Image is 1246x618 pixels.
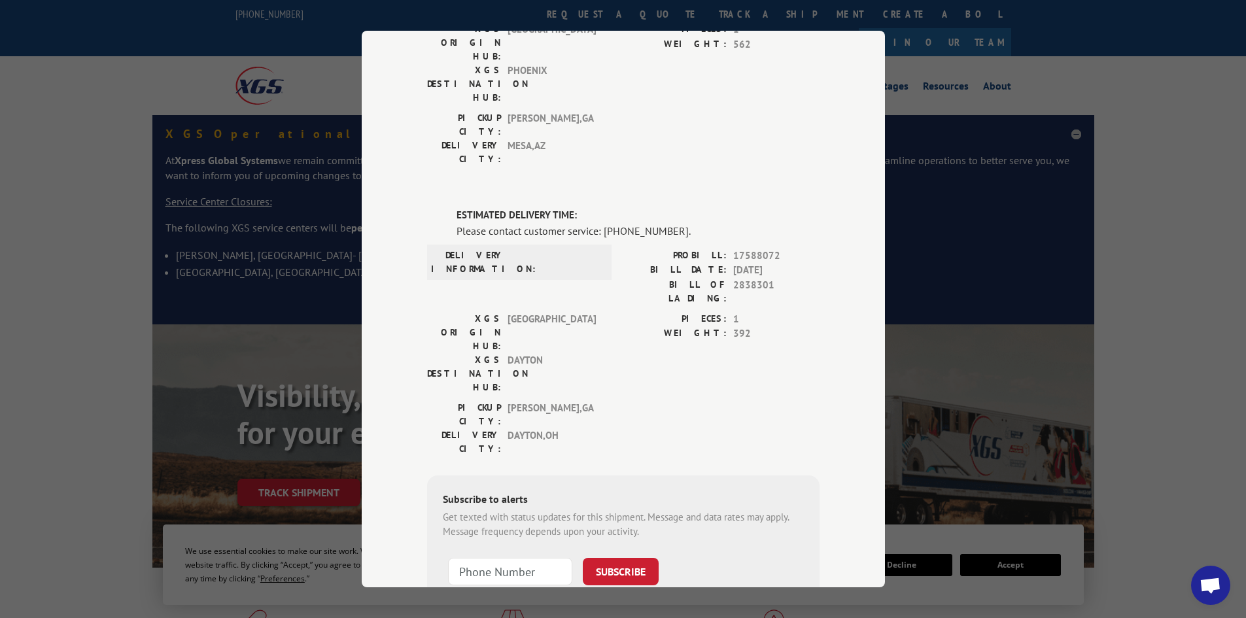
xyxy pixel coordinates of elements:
[508,401,596,428] span: [PERSON_NAME] , GA
[508,428,596,456] span: DAYTON , OH
[623,37,727,52] label: WEIGHT:
[508,139,596,166] span: MESA , AZ
[623,249,727,264] label: PROBILL:
[733,278,820,305] span: 2838301
[508,312,596,353] span: [GEOGRAPHIC_DATA]
[457,208,820,223] label: ESTIMATED DELIVERY TIME:
[457,223,820,239] div: Please contact customer service: [PHONE_NUMBER].
[427,428,501,456] label: DELIVERY CITY:
[508,63,596,105] span: PHOENIX
[733,249,820,264] span: 17588072
[443,510,804,540] div: Get texted with status updates for this shipment. Message and data rates may apply. Message frequ...
[427,139,501,166] label: DELIVERY CITY:
[623,326,727,341] label: WEIGHT:
[427,312,501,353] label: XGS ORIGIN HUB:
[448,558,572,585] input: Phone Number
[733,263,820,278] span: [DATE]
[508,353,596,394] span: DAYTON
[427,22,501,63] label: XGS ORIGIN HUB:
[427,353,501,394] label: XGS DESTINATION HUB:
[583,558,659,585] button: SUBSCRIBE
[733,312,820,327] span: 1
[733,326,820,341] span: 392
[623,263,727,278] label: BILL DATE:
[508,111,596,139] span: [PERSON_NAME] , GA
[733,37,820,52] span: 562
[508,22,596,63] span: [GEOGRAPHIC_DATA]
[431,249,505,276] label: DELIVERY INFORMATION:
[623,278,727,305] label: BILL OF LADING:
[623,312,727,327] label: PIECES:
[443,491,804,510] div: Subscribe to alerts
[427,111,501,139] label: PICKUP CITY:
[427,63,501,105] label: XGS DESTINATION HUB:
[427,401,501,428] label: PICKUP CITY:
[1191,566,1230,605] a: Open chat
